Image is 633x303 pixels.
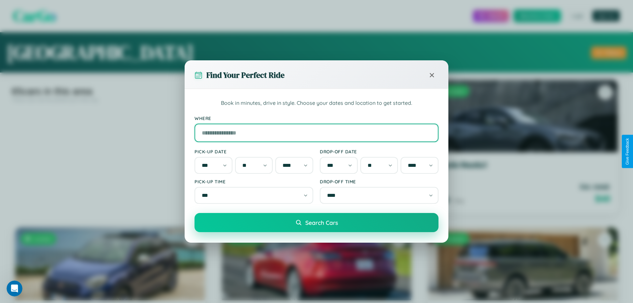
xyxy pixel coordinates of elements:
[195,179,313,184] label: Pick-up Time
[206,70,285,80] h3: Find Your Perfect Ride
[305,219,338,226] span: Search Cars
[320,179,438,184] label: Drop-off Time
[195,115,438,121] label: Where
[320,149,438,154] label: Drop-off Date
[195,149,313,154] label: Pick-up Date
[195,99,438,107] p: Book in minutes, drive in style. Choose your dates and location to get started.
[195,213,438,232] button: Search Cars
